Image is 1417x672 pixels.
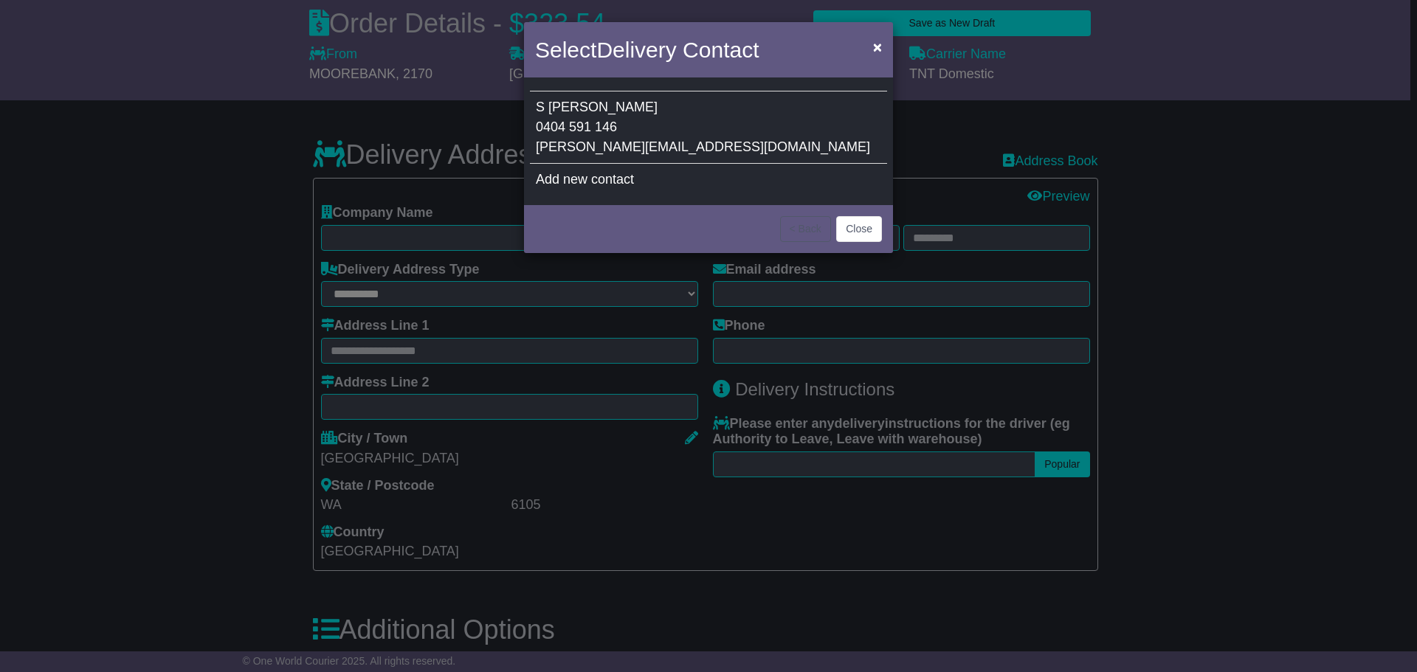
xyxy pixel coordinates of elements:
[873,38,882,55] span: ×
[536,100,545,114] span: S
[780,216,831,242] button: < Back
[536,119,617,134] span: 0404 591 146
[596,38,676,62] span: Delivery
[683,38,759,62] span: Contact
[536,172,634,187] span: Add new contact
[866,32,889,62] button: Close
[836,216,882,242] button: Close
[535,33,759,66] h4: Select
[548,100,658,114] span: [PERSON_NAME]
[536,139,870,154] span: [PERSON_NAME][EMAIL_ADDRESS][DOMAIN_NAME]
